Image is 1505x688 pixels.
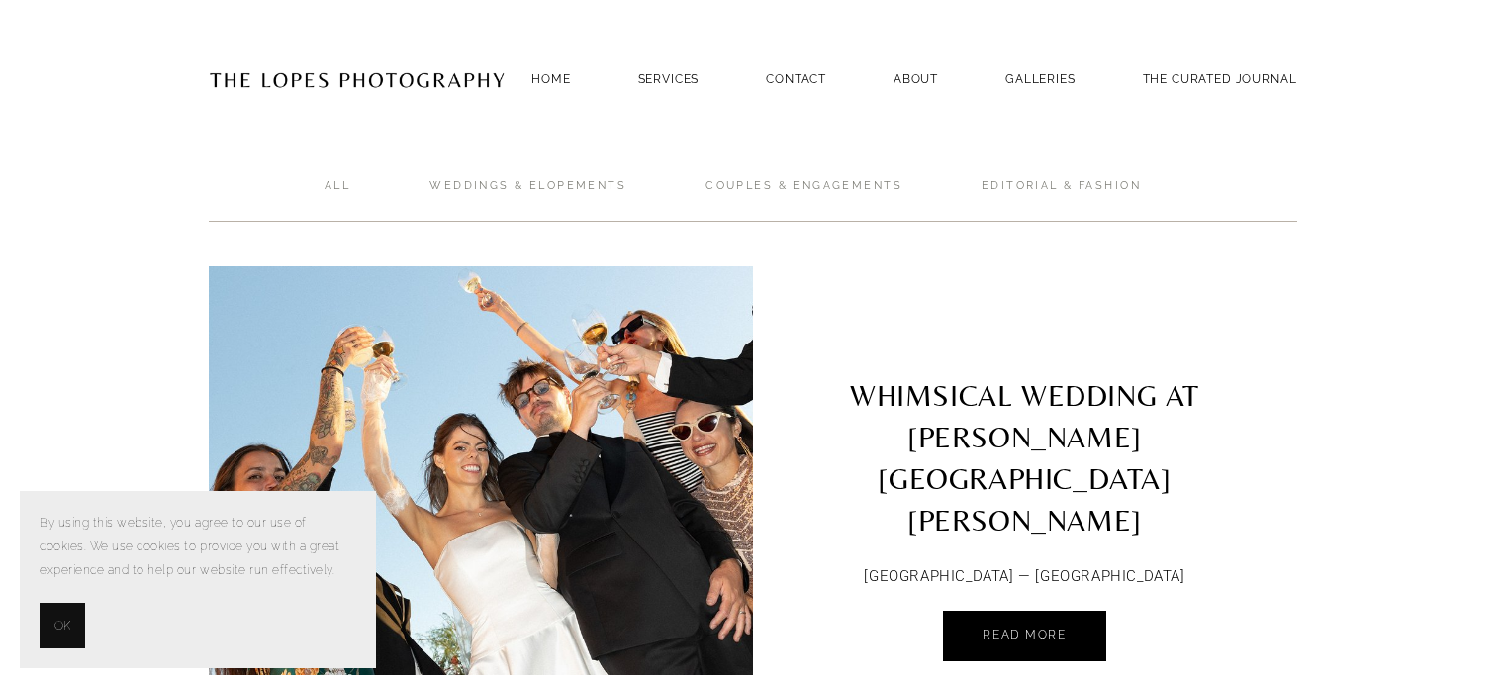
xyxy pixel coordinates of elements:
span: Read More [983,628,1066,641]
button: OK [40,603,85,648]
span: OK [54,614,70,638]
a: Read More [943,611,1105,661]
img: Portugal Wedding Photographer | The Lopes Photography [209,31,506,128]
a: Weddings & Elopements [429,178,626,222]
a: WHIMSICAL WEDDING AT [PERSON_NAME][GEOGRAPHIC_DATA][PERSON_NAME] [753,266,1297,551]
a: Contact [766,65,826,92]
a: THE CURATED JOURNAL [1143,65,1297,92]
img: WHIMSICAL WEDDING AT PALÁCIO DE TANCOS LISBON [173,266,789,675]
section: Cookie banner [20,491,376,668]
a: GALLERIES [1005,65,1076,92]
p: By using this website, you agree to our use of cookies. We use cookies to provide you with a grea... [40,511,356,583]
a: Editorial & Fashion [982,178,1141,222]
a: Couples & ENGAGEMENTS [705,178,902,222]
p: [GEOGRAPHIC_DATA] — [GEOGRAPHIC_DATA] [819,563,1231,591]
a: Home [531,65,570,92]
a: SERVICES [638,72,700,86]
a: ABOUT [894,65,938,92]
a: ALL [325,178,350,222]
